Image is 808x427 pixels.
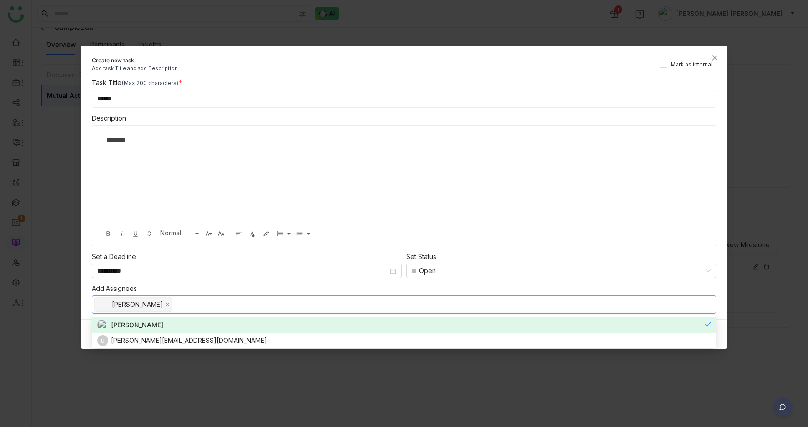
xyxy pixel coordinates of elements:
button: Align [233,228,245,239]
button: Ordered List [284,228,292,239]
img: 684a9845de261c4b36a3b50d [98,299,109,310]
div: Add task Title and add Description [92,65,178,72]
div: Open [419,264,436,278]
button: Unordered List [304,228,311,239]
span: u [101,336,105,344]
div: Set a Deadline [92,252,402,262]
button: Underline (⌘U) [130,228,141,239]
nz-select-item: Open [412,264,711,278]
div: [PERSON_NAME][EMAIL_ADDRESS][DOMAIN_NAME] [111,335,267,346]
div: [PERSON_NAME] [112,298,163,311]
div: Task Title [92,78,717,88]
img: dsr-chat-floating.svg [772,397,794,420]
button: Strikethrough (⌘S) [143,228,155,239]
div: Create new task [92,56,178,65]
img: 684a9845de261c4b36a3b50d [97,320,108,330]
button: Background Color [260,228,272,239]
span: Normal [158,229,195,237]
button: Font Family [202,228,213,239]
nz-select-item: Azhar Uddin [94,297,172,312]
button: Bold (⌘B) [102,228,114,239]
span: Mark as internal [667,61,716,69]
button: Unordered List [293,228,305,239]
span: (Max 200 characters) [121,80,178,86]
div: [PERSON_NAME] [111,320,163,330]
button: Italic (⌘I) [116,228,128,239]
div: Add Assignees [92,284,717,294]
nz-option-item: Azhar Uddin [92,317,717,333]
button: Ordered List [274,228,286,239]
button: Close [702,46,727,70]
div: Set Status [406,252,716,262]
button: Font Size [215,228,227,239]
button: Text Color [247,228,258,239]
div: Description [92,113,717,123]
button: Normal [157,228,200,239]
